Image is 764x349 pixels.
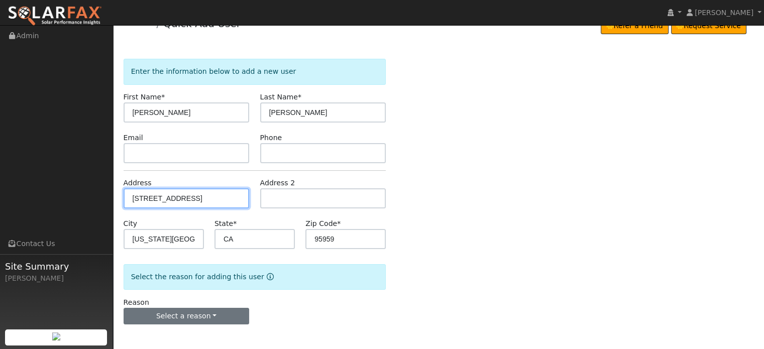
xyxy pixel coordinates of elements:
[124,264,386,290] div: Select the reason for adding this user
[163,18,241,30] a: Quick Add User
[124,218,138,229] label: City
[264,273,274,281] a: Reason for new user
[214,218,237,229] label: State
[298,93,301,101] span: Required
[5,273,107,284] div: [PERSON_NAME]
[695,9,753,17] span: [PERSON_NAME]
[305,218,341,229] label: Zip Code
[337,219,341,227] span: Required
[161,93,165,101] span: Required
[260,92,301,102] label: Last Name
[8,6,102,27] img: SolarFax
[124,59,386,84] div: Enter the information below to add a new user
[131,19,153,27] a: Admin
[124,178,152,188] label: Address
[233,219,237,227] span: Required
[260,178,295,188] label: Address 2
[124,308,250,325] button: Select a reason
[671,18,747,35] a: Request Service
[260,133,282,143] label: Phone
[5,260,107,273] span: Site Summary
[124,133,143,143] label: Email
[124,92,165,102] label: First Name
[124,297,149,308] label: Reason
[601,18,669,35] a: Refer a Friend
[52,332,60,340] img: retrieve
